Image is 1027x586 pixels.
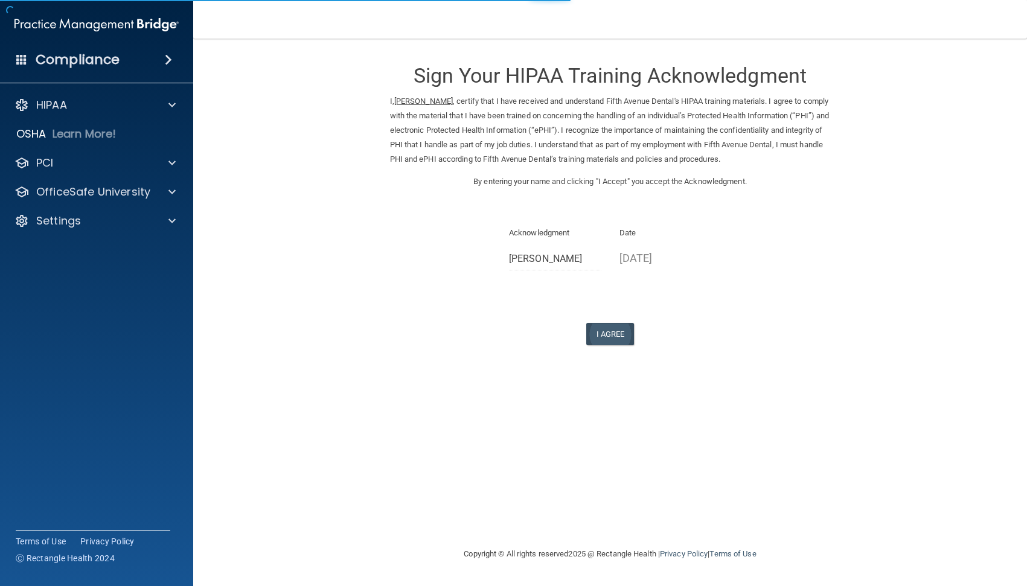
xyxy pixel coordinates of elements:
[390,65,831,87] h3: Sign Your HIPAA Training Acknowledgment
[390,174,831,189] p: By entering your name and clicking "I Accept" you accept the Acknowledgment.
[619,226,712,240] p: Date
[394,97,453,106] ins: [PERSON_NAME]
[660,549,708,558] a: Privacy Policy
[14,13,179,37] img: PMB logo
[390,535,831,573] div: Copyright © All rights reserved 2025 @ Rectangle Health | |
[390,94,831,167] p: I, , certify that I have received and understand Fifth Avenue Dental's HIPAA training materials. ...
[14,156,176,170] a: PCI
[14,214,176,228] a: Settings
[53,127,117,141] p: Learn More!
[16,552,115,564] span: Ⓒ Rectangle Health 2024
[16,535,66,547] a: Terms of Use
[36,185,150,199] p: OfficeSafe University
[80,535,135,547] a: Privacy Policy
[586,323,635,345] button: I Agree
[36,156,53,170] p: PCI
[36,98,67,112] p: HIPAA
[509,248,601,270] input: Full Name
[36,51,120,68] h4: Compliance
[619,248,712,268] p: [DATE]
[14,185,176,199] a: OfficeSafe University
[709,549,756,558] a: Terms of Use
[14,98,176,112] a: HIPAA
[16,127,46,141] p: OSHA
[36,214,81,228] p: Settings
[509,226,601,240] p: Acknowledgment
